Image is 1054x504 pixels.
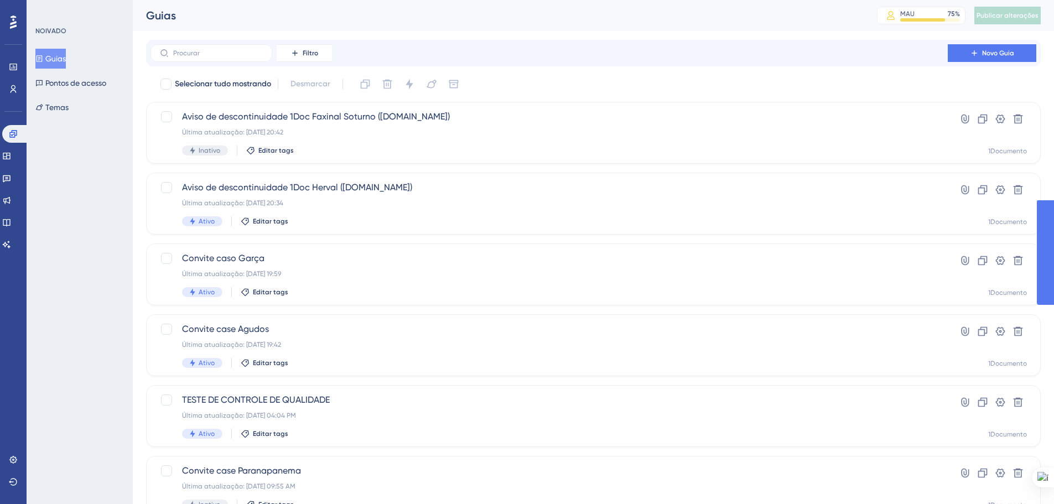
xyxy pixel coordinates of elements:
[175,79,271,89] font: Selecionar tudo mostrando
[988,147,1027,155] font: 1Documento
[241,358,288,367] button: Editar tags
[253,217,288,225] font: Editar tags
[182,199,283,207] font: Última atualização: [DATE] 20:34
[35,27,66,35] font: NOIVADO
[982,49,1014,57] font: Novo Guia
[948,44,1036,62] button: Novo Guia
[182,341,281,349] font: Última atualização: [DATE] 19:42
[199,430,215,438] font: Ativo
[182,270,281,278] font: Última atualização: [DATE] 19:59
[182,111,450,122] font: Aviso de descontinuidade 1Doc Faxinal Soturno ([DOMAIN_NAME])
[988,289,1027,297] font: 1Documento
[182,182,412,193] font: Aviso de descontinuidade 1Doc Herval ([DOMAIN_NAME])
[45,79,106,87] font: Pontos de acesso
[182,253,264,263] font: Convite caso Garça
[253,359,288,367] font: Editar tags
[199,288,215,296] font: Ativo
[277,44,332,62] button: Filtro
[988,218,1027,226] font: 1Documento
[1008,460,1041,493] iframe: Iniciador do Assistente de IA do UserGuiding
[45,54,66,63] font: Guias
[241,288,288,297] button: Editar tags
[182,465,301,476] font: Convite case Paranapanema
[182,482,295,490] font: Última atualização: [DATE] 09:55 AM
[199,217,215,225] font: Ativo
[182,324,269,334] font: Convite case Agudos
[253,288,288,296] font: Editar tags
[948,10,955,18] font: 75
[173,49,263,57] input: Procurar
[246,146,294,155] button: Editar tags
[199,147,220,154] font: Inativo
[900,10,915,18] font: MAU
[988,430,1027,438] font: 1Documento
[35,49,66,69] button: Guias
[974,7,1041,24] button: Publicar alterações
[977,12,1039,19] font: Publicar alterações
[35,97,69,117] button: Temas
[241,429,288,438] button: Editar tags
[199,359,215,367] font: Ativo
[35,73,106,93] button: Pontos de acesso
[955,10,960,18] font: %
[241,217,288,226] button: Editar tags
[988,360,1027,367] font: 1Documento
[182,412,296,419] font: Última atualização: [DATE] 04:04 PM
[303,49,318,57] font: Filtro
[285,74,336,94] button: Desmarcar
[182,128,283,136] font: Última atualização: [DATE] 20:42
[258,147,294,154] font: Editar tags
[146,9,176,22] font: Guias
[253,430,288,438] font: Editar tags
[45,103,69,112] font: Temas
[290,79,330,89] font: Desmarcar
[182,394,330,405] font: TESTE DE CONTROLE DE QUALIDADE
